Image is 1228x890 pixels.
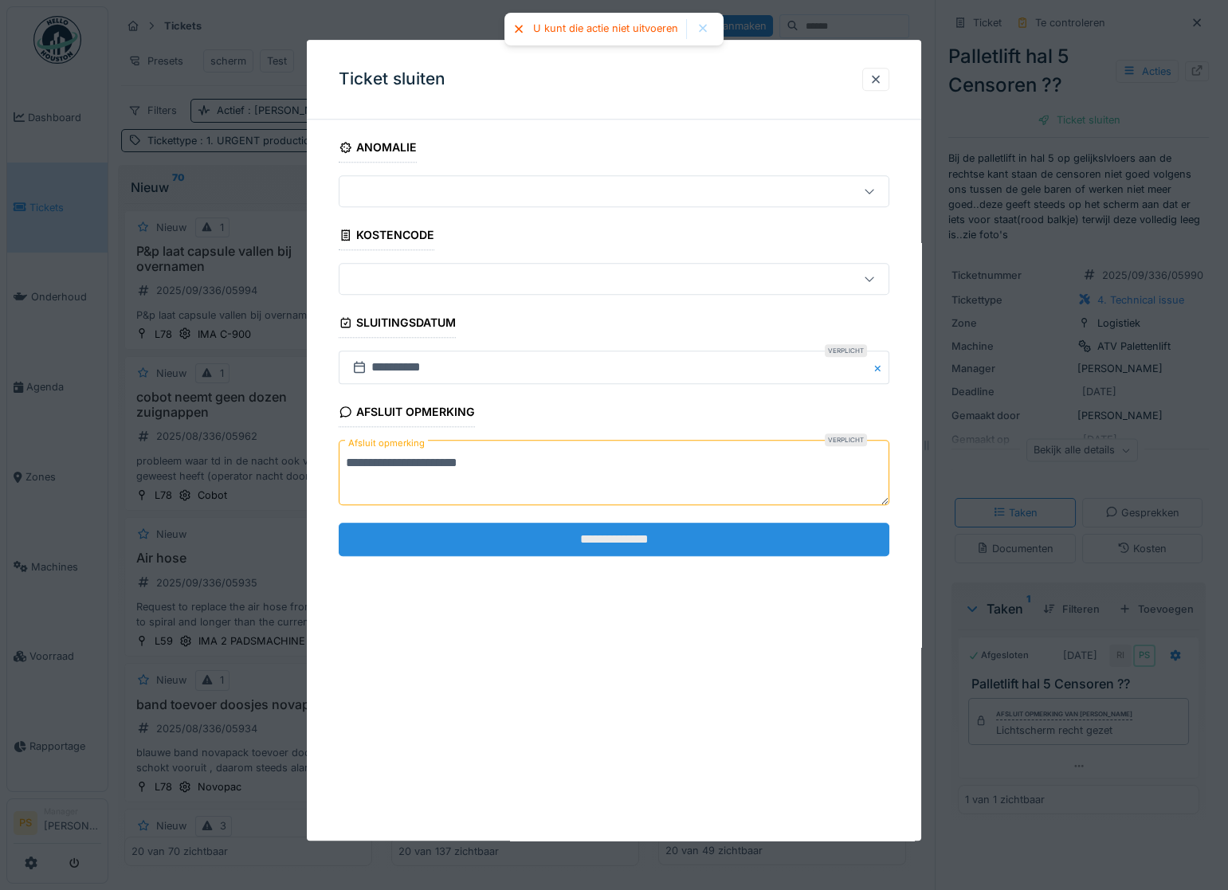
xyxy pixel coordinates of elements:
[339,135,417,163] div: Anomalie
[345,434,428,454] label: Afsluit opmerking
[533,22,678,36] div: U kunt die actie niet uitvoeren
[872,351,889,385] button: Close
[339,311,456,338] div: Sluitingsdatum
[339,401,475,428] div: Afsluit opmerking
[825,434,867,447] div: Verplicht
[825,345,867,358] div: Verplicht
[339,69,445,89] h3: Ticket sluiten
[339,223,434,250] div: Kostencode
